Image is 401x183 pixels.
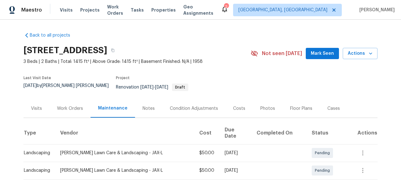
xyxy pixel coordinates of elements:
[307,122,350,145] th: Status
[343,48,378,59] button: Actions
[80,7,100,13] span: Projects
[224,4,228,10] div: 2
[260,105,275,112] div: Photos
[23,84,116,95] div: by [PERSON_NAME] [PERSON_NAME]
[225,167,247,174] div: [DATE]
[306,48,339,59] button: Mark Seen
[23,76,51,80] span: Last Visit Date
[60,167,189,174] div: [PERSON_NAME] Lawn Care & Landscaping - JAX-L
[290,105,312,112] div: Floor Plans
[57,105,83,112] div: Work Orders
[348,50,372,58] span: Actions
[24,167,50,174] div: Landscaping
[173,85,188,89] span: Draft
[116,85,188,89] span: Renovation
[252,122,307,145] th: Completed On
[23,84,37,88] span: [DATE]
[225,150,247,156] div: [DATE]
[21,7,42,13] span: Maestro
[24,150,50,156] div: Landscaping
[315,167,332,174] span: Pending
[233,105,245,112] div: Costs
[311,50,334,58] span: Mark Seen
[262,50,302,57] span: Not seen [DATE]
[23,58,251,65] span: 3 Beds | 2 Baths | Total: 1415 ft² | Above Grade: 1415 ft² | Basement Finished: N/A | 1958
[350,122,378,145] th: Actions
[60,150,189,156] div: [PERSON_NAME] Lawn Care & Landscaping - JAX-L
[98,105,128,111] div: Maintenance
[315,150,332,156] span: Pending
[170,105,218,112] div: Condition Adjustments
[116,76,130,80] span: Project
[23,47,107,53] h2: [STREET_ADDRESS]
[140,85,168,89] span: -
[357,7,395,13] span: [PERSON_NAME]
[107,4,123,16] span: Work Orders
[327,105,340,112] div: Cases
[183,4,213,16] span: Geo Assignments
[60,7,73,13] span: Visits
[131,8,144,12] span: Tasks
[140,85,154,89] span: [DATE]
[107,45,118,56] button: Copy Address
[23,122,55,145] th: Type
[31,105,42,112] div: Visits
[155,85,168,89] span: [DATE]
[151,7,176,13] span: Properties
[199,167,215,174] div: $50.00
[23,32,84,38] a: Back to all projects
[55,122,194,145] th: Vendor
[238,7,327,13] span: [GEOGRAPHIC_DATA], [GEOGRAPHIC_DATA]
[199,150,215,156] div: $50.00
[194,122,220,145] th: Cost
[220,122,252,145] th: Due Date
[143,105,155,112] div: Notes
